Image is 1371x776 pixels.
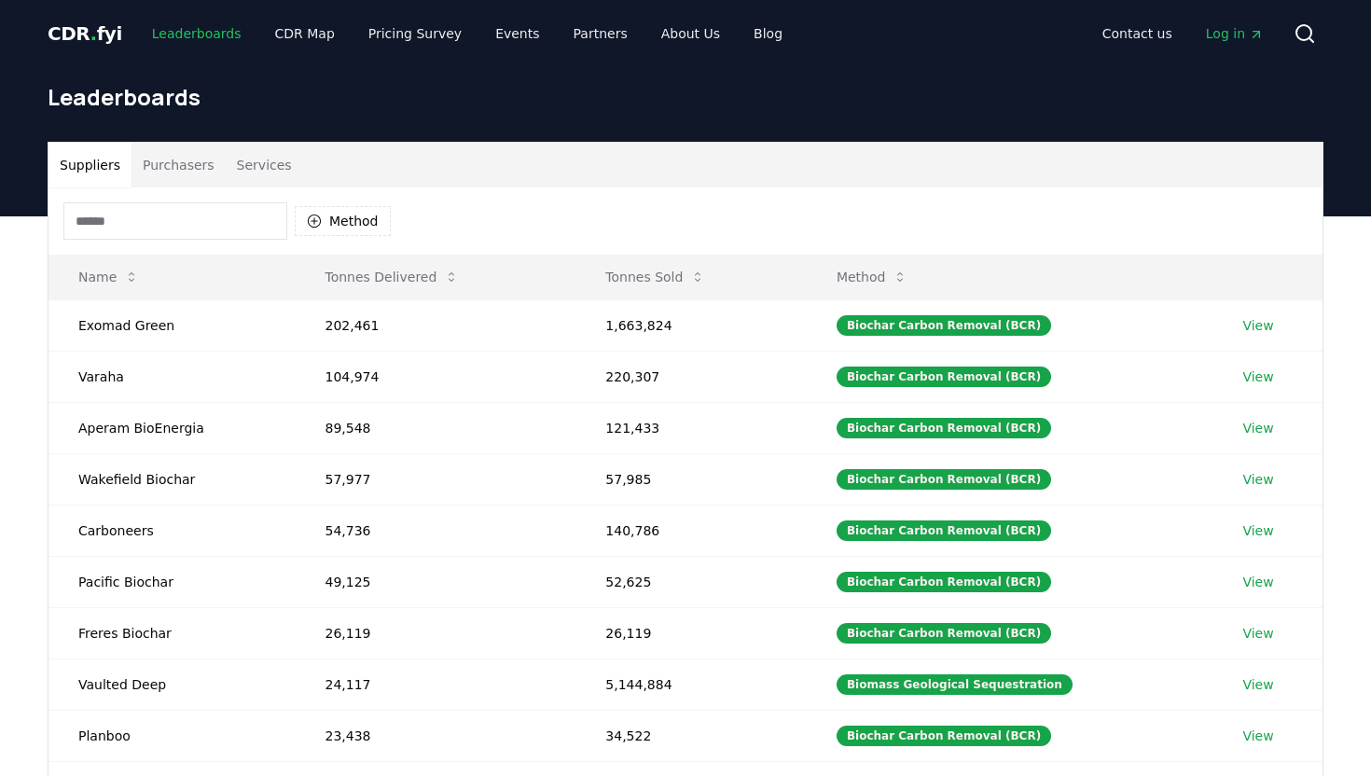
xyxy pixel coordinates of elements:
[48,658,295,710] td: Vaulted Deep
[1191,17,1279,50] a: Log in
[646,17,735,50] a: About Us
[137,17,797,50] nav: Main
[837,726,1051,746] div: Biochar Carbon Removal (BCR)
[48,710,295,761] td: Planboo
[48,299,295,351] td: Exomad Green
[48,607,295,658] td: Freres Biochar
[48,82,1323,112] h1: Leaderboards
[575,505,807,556] td: 140,786
[353,17,477,50] a: Pricing Survey
[48,351,295,402] td: Varaha
[295,710,575,761] td: 23,438
[48,556,295,607] td: Pacific Biochar
[295,299,575,351] td: 202,461
[295,658,575,710] td: 24,117
[575,351,807,402] td: 220,307
[575,402,807,453] td: 121,433
[295,556,575,607] td: 49,125
[837,623,1051,644] div: Biochar Carbon Removal (BCR)
[295,206,391,236] button: Method
[837,674,1073,695] div: Biomass Geological Sequestration
[480,17,554,50] a: Events
[295,402,575,453] td: 89,548
[1242,675,1273,694] a: View
[822,258,923,296] button: Method
[575,710,807,761] td: 34,522
[137,17,256,50] a: Leaderboards
[837,520,1051,541] div: Biochar Carbon Removal (BCR)
[1242,470,1273,489] a: View
[48,143,132,187] button: Suppliers
[1242,367,1273,386] a: View
[1242,521,1273,540] a: View
[295,453,575,505] td: 57,977
[295,607,575,658] td: 26,119
[48,505,295,556] td: Carboneers
[90,22,97,45] span: .
[559,17,643,50] a: Partners
[1206,24,1264,43] span: Log in
[48,21,122,47] a: CDR.fyi
[1087,17,1279,50] nav: Main
[575,556,807,607] td: 52,625
[1242,727,1273,745] a: View
[837,367,1051,387] div: Biochar Carbon Removal (BCR)
[739,17,797,50] a: Blog
[1242,573,1273,591] a: View
[260,17,350,50] a: CDR Map
[837,469,1051,490] div: Biochar Carbon Removal (BCR)
[132,143,226,187] button: Purchasers
[48,453,295,505] td: Wakefield Biochar
[575,658,807,710] td: 5,144,884
[48,402,295,453] td: Aperam BioEnergia
[1242,316,1273,335] a: View
[310,258,474,296] button: Tonnes Delivered
[295,505,575,556] td: 54,736
[837,572,1051,592] div: Biochar Carbon Removal (BCR)
[63,258,154,296] button: Name
[48,22,122,45] span: CDR fyi
[575,453,807,505] td: 57,985
[837,418,1051,438] div: Biochar Carbon Removal (BCR)
[575,299,807,351] td: 1,663,824
[295,351,575,402] td: 104,974
[1242,624,1273,643] a: View
[575,607,807,658] td: 26,119
[590,258,720,296] button: Tonnes Sold
[1087,17,1187,50] a: Contact us
[226,143,303,187] button: Services
[1242,419,1273,437] a: View
[837,315,1051,336] div: Biochar Carbon Removal (BCR)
